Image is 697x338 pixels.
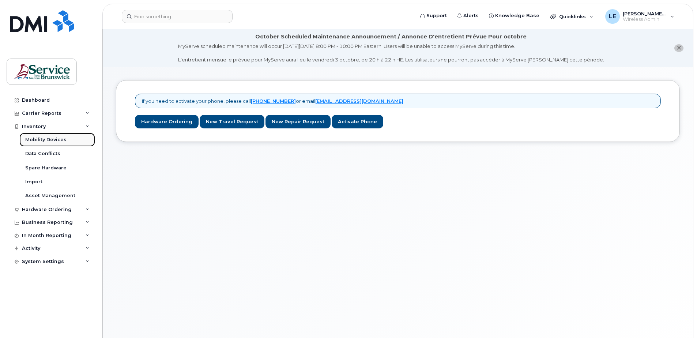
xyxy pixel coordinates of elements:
[200,115,264,128] a: New Travel Request
[315,98,403,104] a: [EMAIL_ADDRESS][DOMAIN_NAME]
[332,115,383,128] a: Activate Phone
[255,33,527,41] div: October Scheduled Maintenance Announcement / Annonce D'entretient Prévue Pour octobre
[178,43,604,63] div: MyServe scheduled maintenance will occur [DATE][DATE] 8:00 PM - 10:00 PM Eastern. Users will be u...
[142,98,403,105] p: If you need to activate your phone, please call or email
[251,98,296,104] a: [PHONE_NUMBER]
[135,115,199,128] a: Hardware Ordering
[674,44,683,52] button: close notification
[265,115,331,128] a: New Repair Request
